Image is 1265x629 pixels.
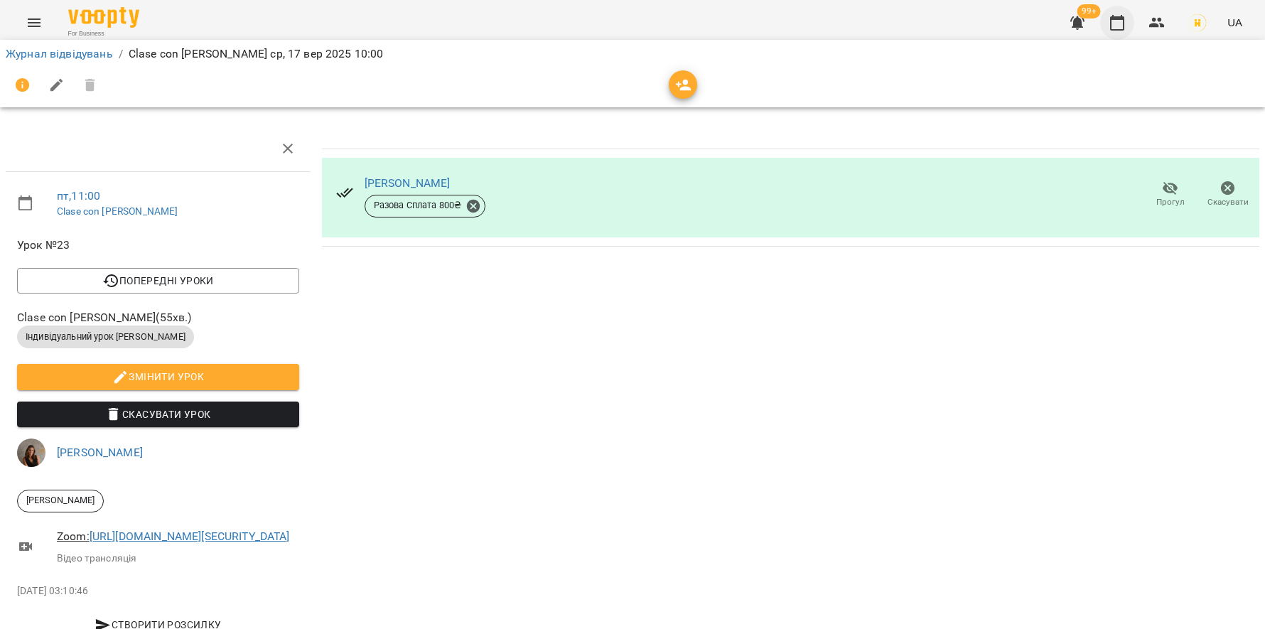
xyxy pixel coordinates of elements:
[28,406,288,423] span: Скасувати Урок
[1141,175,1199,215] button: Прогул
[57,189,100,203] a: пт , 11:00
[129,45,384,63] p: Clase con [PERSON_NAME] ср, 17 вер 2025 10:00
[365,199,470,212] span: Разова Сплата 800 ₴
[17,309,299,326] span: Clase con [PERSON_NAME] ( 55 хв. )
[28,272,288,289] span: Попередні уроки
[17,364,299,389] button: Змінити урок
[1227,15,1242,30] span: UA
[17,439,45,467] img: 1057bdf408f765eec8ba57556ca8f70b.png
[28,368,288,385] span: Змінити урок
[68,29,139,38] span: For Business
[57,552,299,566] p: Відео трансляція
[1156,196,1185,208] span: Прогул
[17,330,194,343] span: Індивідуальний урок [PERSON_NAME]
[17,237,299,254] span: Урок №23
[1199,175,1256,215] button: Скасувати
[6,47,113,60] a: Журнал відвідувань
[18,494,103,507] span: [PERSON_NAME]
[57,529,90,543] u: Zoom:
[6,45,1259,63] nav: breadcrumb
[17,490,104,512] div: [PERSON_NAME]
[17,6,51,40] button: Menu
[119,45,123,63] li: /
[17,584,299,598] p: [DATE] 03:10:46
[1188,13,1207,33] img: 8d0eeeb81da45b061d9d13bc87c74316.png
[17,402,299,427] button: Скасувати Урок
[68,7,139,28] img: Voopty Logo
[17,268,299,294] button: Попередні уроки
[57,446,143,459] a: [PERSON_NAME]
[90,529,290,543] a: [URL][DOMAIN_NAME][SECURITY_DATA]
[57,205,178,217] a: Clase con [PERSON_NAME]
[1222,9,1248,36] button: UA
[1077,4,1101,18] span: 99+
[365,176,451,190] a: [PERSON_NAME]
[365,195,486,217] div: Разова Сплата 800₴
[1207,196,1249,208] span: Скасувати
